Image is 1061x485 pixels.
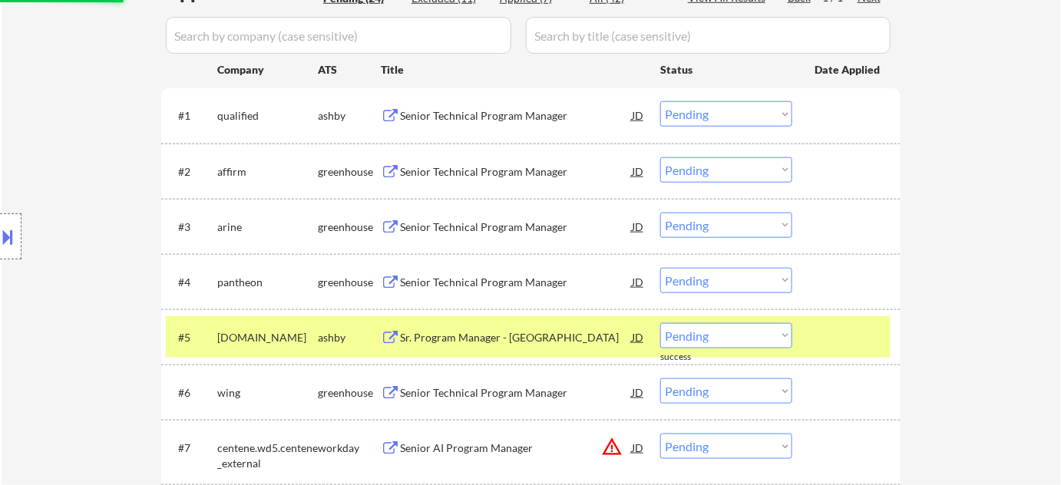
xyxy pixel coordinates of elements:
div: Title [381,62,646,78]
div: ashby [318,108,381,124]
div: Senior Technical Program Manager [400,108,632,124]
div: ATS [318,62,381,78]
div: workday [318,440,381,456]
div: greenhouse [318,219,381,235]
div: success [660,351,722,364]
div: JD [630,323,646,351]
div: JD [630,378,646,406]
div: Status [660,55,792,83]
button: warning_amber [601,436,623,457]
div: Senior Technical Program Manager [400,385,632,401]
div: wing [217,385,318,401]
div: Senior AI Program Manager [400,440,632,456]
div: Sr. Program Manager - [GEOGRAPHIC_DATA] [400,330,632,345]
div: Senior Technical Program Manager [400,219,632,235]
input: Search by title (case sensitive) [526,17,891,54]
div: #7 [178,440,205,456]
div: JD [630,101,646,129]
div: greenhouse [318,164,381,180]
div: JD [630,268,646,295]
div: centene.wd5.centene_external [217,440,318,470]
div: Company [217,62,318,78]
div: JD [630,157,646,185]
div: Senior Technical Program Manager [400,275,632,290]
div: greenhouse [318,275,381,290]
div: Senior Technical Program Manager [400,164,632,180]
div: Date Applied [815,62,882,78]
div: ashby [318,330,381,345]
div: #6 [178,385,205,401]
div: JD [630,213,646,240]
div: JD [630,434,646,461]
input: Search by company (case sensitive) [166,17,511,54]
div: greenhouse [318,385,381,401]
